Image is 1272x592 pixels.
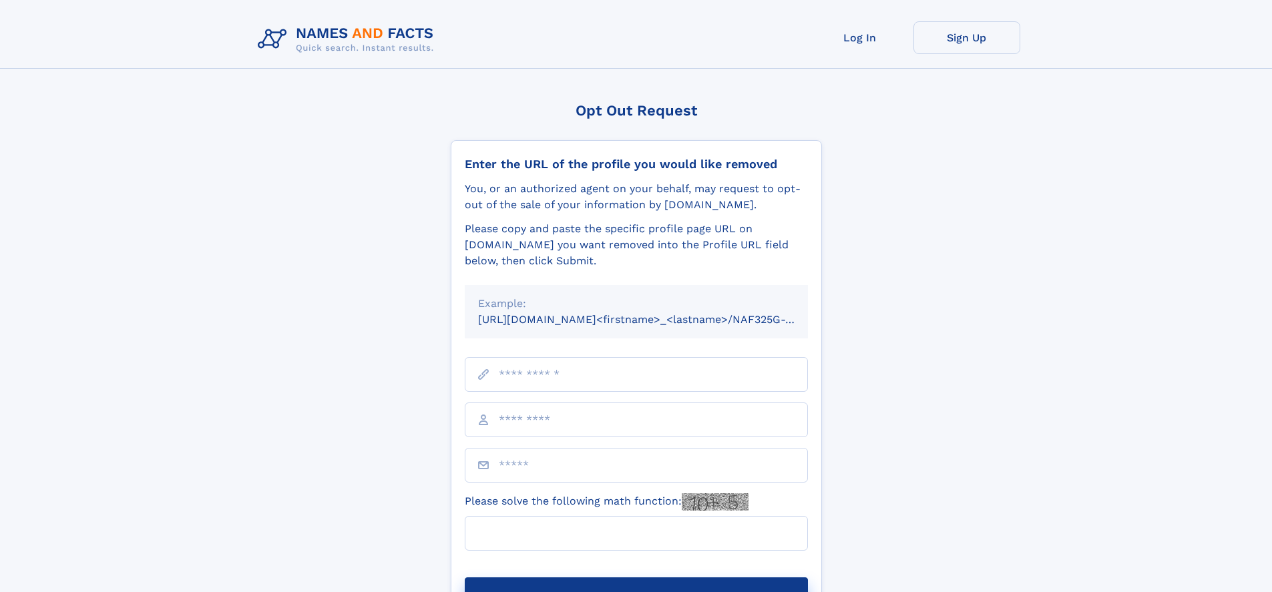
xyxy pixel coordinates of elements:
[451,102,822,119] div: Opt Out Request
[465,221,808,269] div: Please copy and paste the specific profile page URL on [DOMAIN_NAME] you want removed into the Pr...
[478,313,833,326] small: [URL][DOMAIN_NAME]<firstname>_<lastname>/NAF325G-xxxxxxxx
[252,21,445,57] img: Logo Names and Facts
[465,493,749,511] label: Please solve the following math function:
[465,181,808,213] div: You, or an authorized agent on your behalf, may request to opt-out of the sale of your informatio...
[465,157,808,172] div: Enter the URL of the profile you would like removed
[913,21,1020,54] a: Sign Up
[478,296,795,312] div: Example:
[807,21,913,54] a: Log In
